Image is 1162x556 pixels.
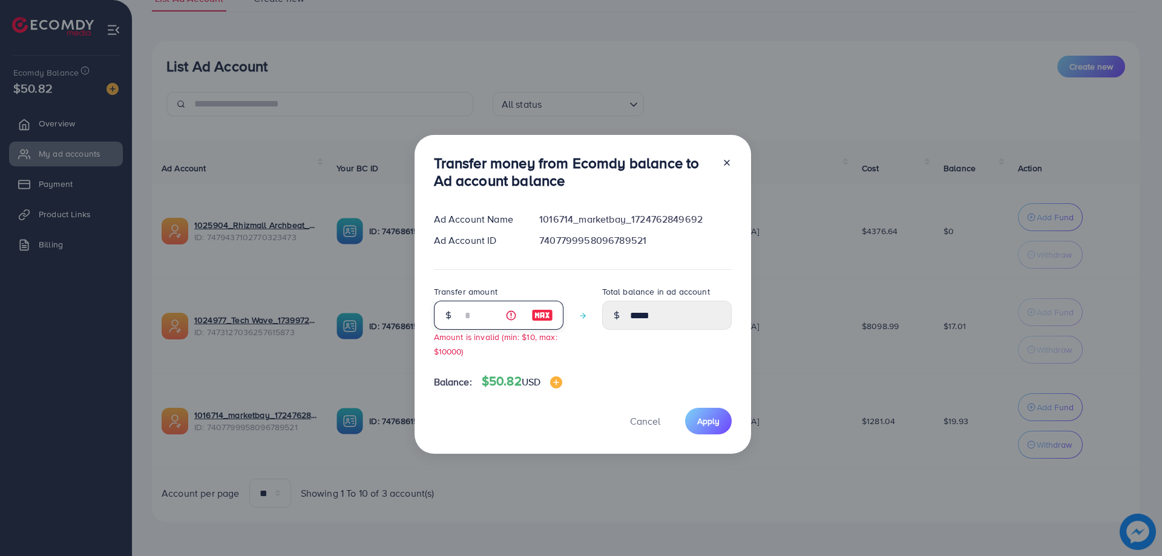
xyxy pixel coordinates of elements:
[424,234,530,247] div: Ad Account ID
[602,286,710,298] label: Total balance in ad account
[685,408,732,434] button: Apply
[530,234,741,247] div: 7407799958096789521
[424,212,530,226] div: Ad Account Name
[434,331,557,356] small: Amount is invalid (min: $10, max: $10000)
[434,375,472,389] span: Balance:
[522,375,540,388] span: USD
[482,374,562,389] h4: $50.82
[697,415,720,427] span: Apply
[615,408,675,434] button: Cancel
[530,212,741,226] div: 1016714_marketbay_1724762849692
[550,376,562,388] img: image
[434,286,497,298] label: Transfer amount
[630,414,660,428] span: Cancel
[531,308,553,322] img: image
[434,154,712,189] h3: Transfer money from Ecomdy balance to Ad account balance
